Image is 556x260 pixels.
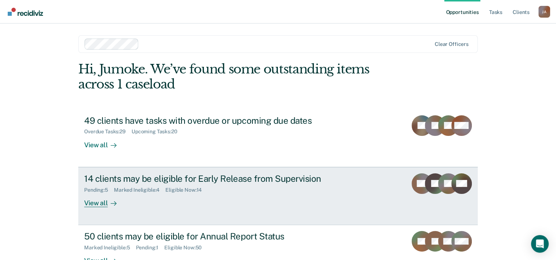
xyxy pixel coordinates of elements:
div: Upcoming Tasks : 20 [132,129,183,135]
img: Recidiviz [8,8,43,16]
div: Eligible Now : 50 [164,245,208,251]
div: Marked Ineligible : 5 [84,245,136,251]
a: 49 clients have tasks with overdue or upcoming due datesOverdue Tasks:29Upcoming Tasks:20View all [78,109,478,167]
div: View all [84,193,125,207]
div: J A [538,6,550,18]
a: 14 clients may be eligible for Early Release from SupervisionPending:5Marked Ineligible:4Eligible... [78,167,478,225]
div: Overdue Tasks : 29 [84,129,132,135]
div: Clear officers [435,41,469,47]
div: Marked Ineligible : 4 [114,187,165,193]
div: Pending : 1 [136,245,165,251]
div: 49 clients have tasks with overdue or upcoming due dates [84,115,342,126]
div: Eligible Now : 14 [165,187,208,193]
button: Profile dropdown button [538,6,550,18]
div: Hi, Jumoke. We’ve found some outstanding items across 1 caseload [78,62,398,92]
div: View all [84,135,125,149]
div: Open Intercom Messenger [531,235,549,253]
div: 14 clients may be eligible for Early Release from Supervision [84,173,342,184]
div: 50 clients may be eligible for Annual Report Status [84,231,342,242]
div: Pending : 5 [84,187,114,193]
